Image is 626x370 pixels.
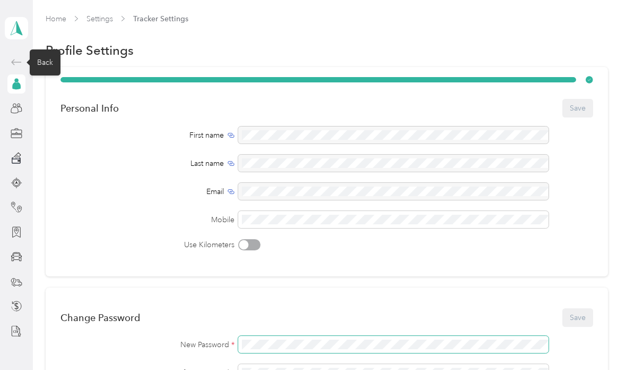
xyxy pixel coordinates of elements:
[190,158,224,169] span: Last name
[60,339,234,350] label: New Password
[60,214,234,225] label: Mobile
[133,13,188,24] span: Tracker Settings
[60,103,119,114] div: Personal Info
[46,14,66,23] a: Home
[86,14,113,23] a: Settings
[46,45,134,56] h1: Profile Settings
[60,239,234,250] label: Use Kilometers
[30,49,60,75] div: Back
[567,310,626,370] iframe: Everlance-gr Chat Button Frame
[60,312,140,323] div: Change Password
[189,130,224,141] span: First name
[206,186,224,197] span: Email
